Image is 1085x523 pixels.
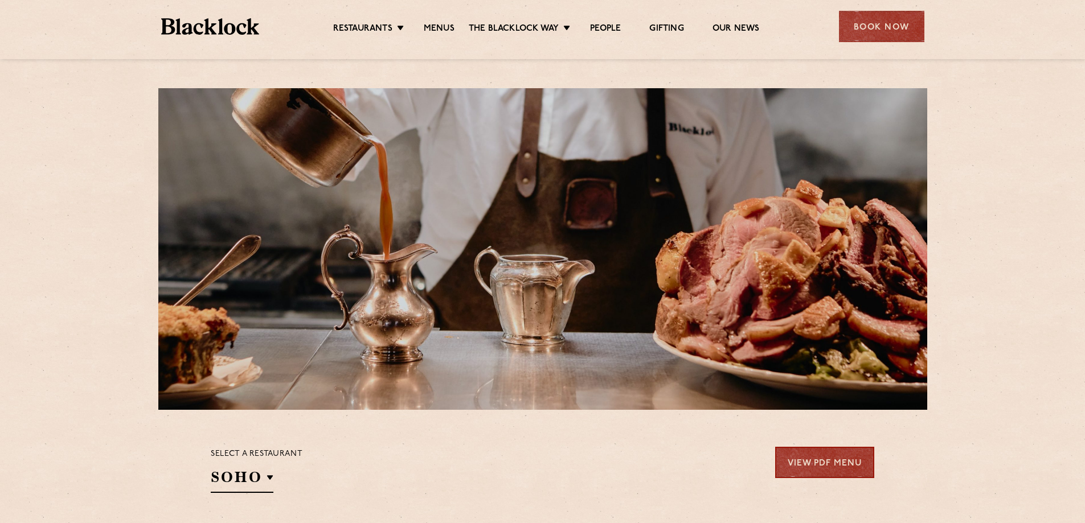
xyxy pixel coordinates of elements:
div: Book Now [839,11,924,42]
a: People [590,23,621,36]
a: Restaurants [333,23,392,36]
a: The Blacklock Way [469,23,559,36]
img: BL_Textured_Logo-footer-cropped.svg [161,18,260,35]
a: Gifting [649,23,683,36]
a: View PDF Menu [775,447,874,478]
a: Our News [713,23,760,36]
p: Select a restaurant [211,447,302,462]
h2: SOHO [211,467,273,493]
a: Menus [424,23,455,36]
